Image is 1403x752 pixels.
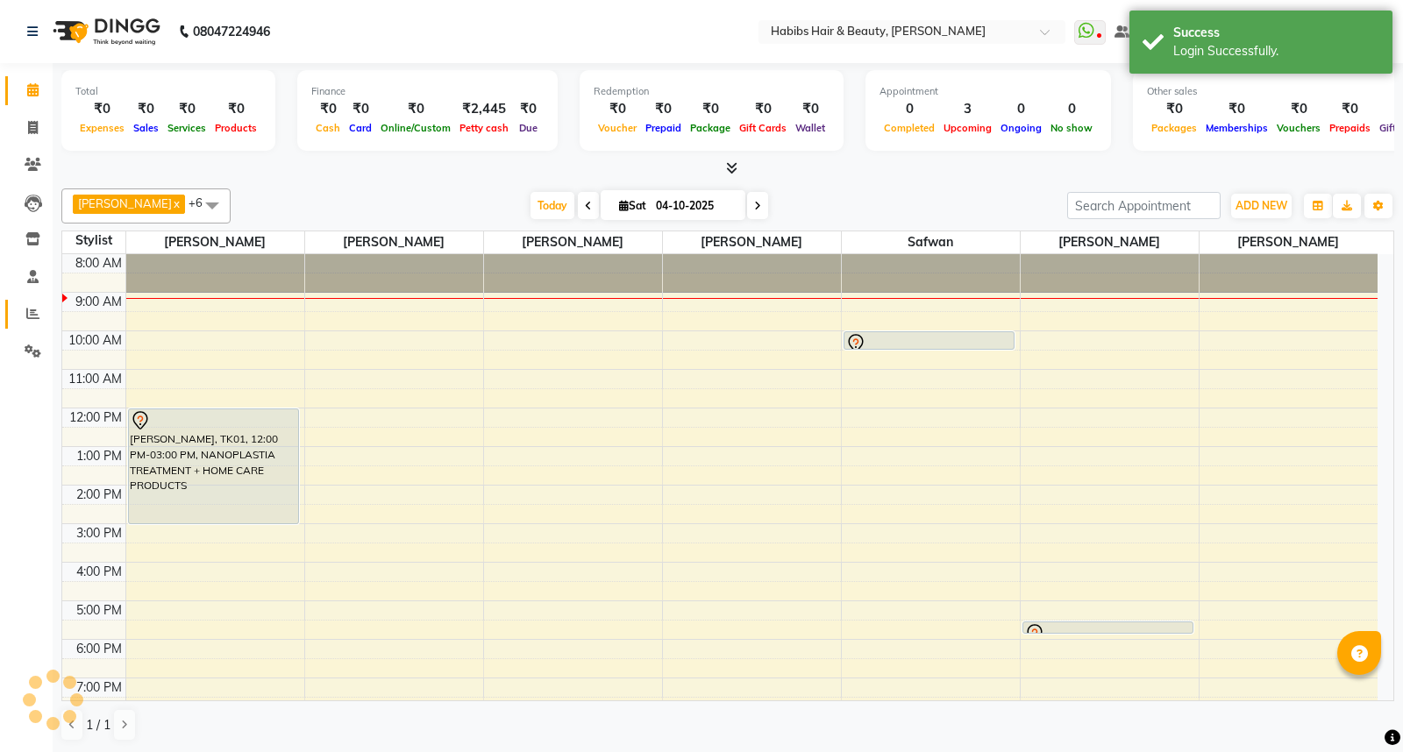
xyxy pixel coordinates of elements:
div: jiya, TK03, 05:30 PM-05:50 PM, Hair Wash [DEMOGRAPHIC_DATA] & Blowdry [1023,622,1193,633]
span: Upcoming [939,122,996,134]
span: Prepaids [1325,122,1375,134]
input: 2025-10-04 [651,193,738,219]
span: Online/Custom [376,122,455,134]
div: ₹0 [791,99,830,119]
span: Cash [311,122,345,134]
div: ₹0 [129,99,163,119]
span: Ongoing [996,122,1046,134]
div: ₹0 [1325,99,1375,119]
span: Expenses [75,122,129,134]
div: 2:00 PM [73,486,125,504]
div: ₹0 [513,99,544,119]
div: [PERSON_NAME], TK02, 10:00 AM-10:30 AM, Hair Cut - Dry Haircut [DEMOGRAPHIC_DATA] [844,332,1015,349]
div: Redemption [594,84,830,99]
img: logo [45,7,165,56]
div: ₹0 [735,99,791,119]
span: [PERSON_NAME] [663,231,841,253]
b: 08047224946 [193,7,270,56]
button: ADD NEW [1231,194,1292,218]
div: Success [1173,24,1379,42]
div: 7:00 PM [73,678,125,697]
div: 11:00 AM [65,370,125,388]
span: Gift Cards [735,122,791,134]
div: Stylist [62,231,125,250]
div: 8:00 AM [72,254,125,273]
div: ₹0 [163,99,210,119]
div: 4:00 PM [73,563,125,581]
span: Products [210,122,261,134]
div: 3:00 PM [73,524,125,543]
span: [PERSON_NAME] [1200,231,1378,253]
div: Login Successfully. [1173,42,1379,60]
span: Sales [129,122,163,134]
div: Appointment [880,84,1097,99]
span: Card [345,122,376,134]
div: ₹0 [75,99,129,119]
span: Vouchers [1272,122,1325,134]
div: ₹0 [210,99,261,119]
div: ₹0 [686,99,735,119]
span: [PERSON_NAME] [1021,231,1199,253]
span: +6 [189,195,216,209]
div: [PERSON_NAME], TK01, 12:00 PM-03:00 PM, NANOPLASTIA TREATMENT + HOME CARE PRODUCTS [129,409,299,523]
span: Packages [1147,122,1201,134]
div: 3 [939,99,996,119]
div: ₹0 [376,99,455,119]
span: 1 / 1 [86,716,110,734]
span: Wallet [791,122,830,134]
span: Voucher [594,122,641,134]
div: 10:00 AM [65,331,125,350]
span: [PERSON_NAME] [78,196,172,210]
div: 6:00 PM [73,640,125,658]
div: 0 [996,99,1046,119]
span: Sat [615,199,651,212]
input: Search Appointment [1067,192,1221,219]
div: ₹0 [311,99,345,119]
span: Services [163,122,210,134]
div: ₹0 [1201,99,1272,119]
span: Safwan [842,231,1020,253]
span: Today [531,192,574,219]
div: 5:00 PM [73,601,125,620]
span: Package [686,122,735,134]
span: Completed [880,122,939,134]
span: [PERSON_NAME] [305,231,483,253]
span: Prepaid [641,122,686,134]
div: ₹0 [1147,99,1201,119]
div: 1:00 PM [73,447,125,465]
div: ₹0 [594,99,641,119]
div: ₹0 [345,99,376,119]
div: 0 [1046,99,1097,119]
span: [PERSON_NAME] [484,231,662,253]
span: Due [515,122,542,134]
div: Total [75,84,261,99]
span: No show [1046,122,1097,134]
span: ADD NEW [1236,199,1287,212]
div: 9:00 AM [72,293,125,311]
div: ₹0 [1272,99,1325,119]
div: 12:00 PM [66,408,125,427]
span: Memberships [1201,122,1272,134]
span: Petty cash [455,122,513,134]
a: x [172,196,180,210]
div: Finance [311,84,544,99]
div: ₹0 [641,99,686,119]
div: 0 [880,99,939,119]
span: [PERSON_NAME] [126,231,304,253]
div: ₹2,445 [455,99,513,119]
